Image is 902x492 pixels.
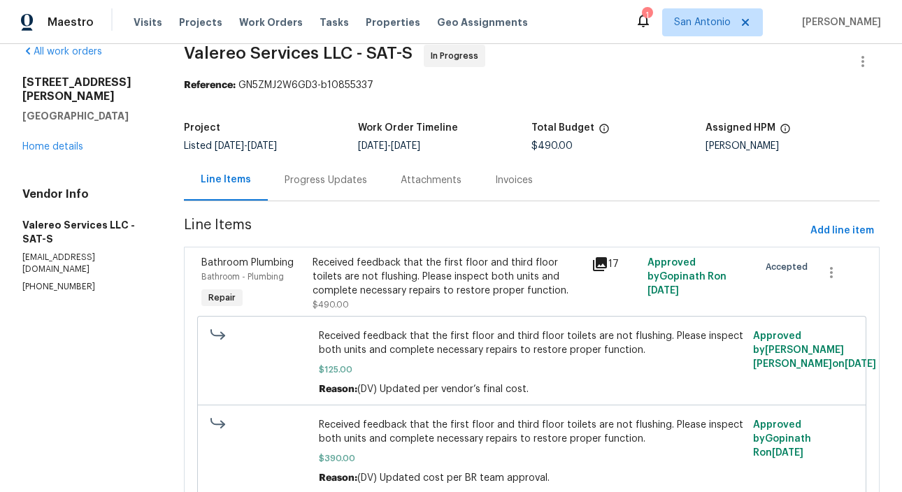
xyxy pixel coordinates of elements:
span: Approved by Gopinath R on [753,420,811,458]
span: Listed [184,141,277,151]
p: [EMAIL_ADDRESS][DOMAIN_NAME] [22,252,150,275]
span: [DATE] [215,141,244,151]
h4: Vendor Info [22,187,150,201]
h2: [STREET_ADDRESS][PERSON_NAME] [22,75,150,103]
div: 17 [592,256,639,273]
span: Visits [134,15,162,29]
span: Line Items [184,218,805,244]
p: [PHONE_NUMBER] [22,281,150,293]
div: Received feedback that the first floor and third floor toilets are not flushing. Please inspect b... [313,256,583,298]
h5: Work Order Timeline [358,123,458,133]
span: $125.00 [319,363,745,377]
span: In Progress [431,49,484,63]
span: [DATE] [248,141,277,151]
div: Line Items [201,173,251,187]
span: The hpm assigned to this work order. [780,123,791,141]
h5: Total Budget [531,123,594,133]
div: Invoices [495,173,533,187]
div: 1 [642,8,652,22]
span: San Antonio [674,15,731,29]
span: Repair [203,291,241,305]
span: Work Orders [239,15,303,29]
span: $490.00 [531,141,573,151]
span: Approved by [PERSON_NAME] [PERSON_NAME] on [753,331,876,369]
span: Projects [179,15,222,29]
span: Approved by Gopinath R on [647,258,726,296]
span: Accepted [766,260,813,274]
span: Received feedback that the first floor and third floor toilets are not flushing. Please inspect b... [319,329,745,357]
div: Progress Updates [285,173,367,187]
span: [DATE] [845,359,876,369]
span: [DATE] [647,286,679,296]
span: The total cost of line items that have been proposed by Opendoor. This sum includes line items th... [599,123,610,141]
span: Properties [366,15,420,29]
b: Reference: [184,80,236,90]
span: [DATE] [358,141,387,151]
div: Attachments [401,173,461,187]
a: All work orders [22,47,102,57]
span: Maestro [48,15,94,29]
span: Reason: [319,384,357,394]
span: Geo Assignments [437,15,528,29]
span: $490.00 [313,301,349,309]
div: [PERSON_NAME] [706,141,880,151]
h5: Project [184,123,220,133]
span: Bathroom Plumbing [201,258,294,268]
h5: [GEOGRAPHIC_DATA] [22,109,150,123]
span: Valereo Services LLC - SAT-S [184,45,413,61]
button: Add line item [805,218,880,244]
div: GN5ZMJ2W6GD3-b10855337 [184,78,880,92]
span: [PERSON_NAME] [796,15,881,29]
span: - [358,141,420,151]
h5: Valereo Services LLC - SAT-S [22,218,150,246]
h5: Assigned HPM [706,123,775,133]
span: [DATE] [772,448,803,458]
span: (DV) Updated per vendor’s final cost. [357,384,529,394]
span: (DV) Updated cost per BR team approval. [357,473,550,483]
span: Add line item [810,222,874,240]
span: Bathroom - Plumbing [201,273,284,281]
a: Home details [22,142,83,152]
span: $390.00 [319,451,745,465]
span: Received feedback that the first floor and third floor toilets are not flushing. Please inspect b... [319,418,745,446]
span: Reason: [319,473,357,483]
span: - [215,141,277,151]
span: Tasks [320,17,349,27]
span: [DATE] [391,141,420,151]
